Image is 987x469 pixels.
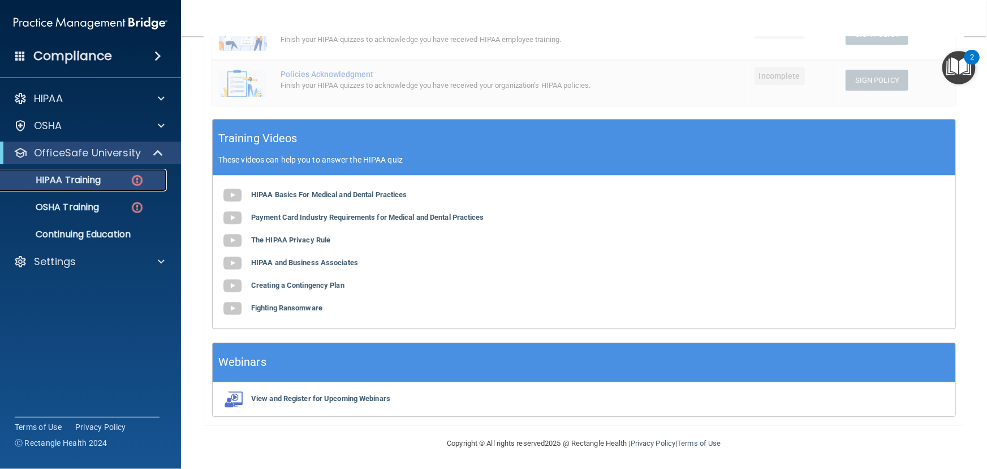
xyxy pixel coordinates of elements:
[14,255,165,268] a: Settings
[755,67,805,85] span: Incomplete
[631,439,675,447] a: Privacy Policy
[251,213,484,221] b: Payment Card Industry Requirements for Medical and Dental Practices
[34,119,62,133] p: OSHA
[218,129,298,148] h5: Training Videos
[14,146,164,160] a: OfficeSafe University
[221,229,244,252] img: gray_youtube_icon.38fcd6cc.png
[15,421,62,433] a: Terms of Use
[14,92,165,105] a: HIPAA
[221,297,244,320] img: gray_youtube_icon.38fcd6cc.png
[75,421,126,433] a: Privacy Policy
[281,70,621,79] div: Policies Acknowledgment
[7,202,99,213] p: OSHA Training
[34,92,63,105] p: HIPAA
[221,184,244,207] img: gray_youtube_icon.38fcd6cc.png
[34,255,76,268] p: Settings
[221,391,244,408] img: webinarIcon.c7ebbf15.png
[251,281,344,289] b: Creating a Contingency Plan
[218,352,266,372] h5: Webinars
[218,155,950,164] p: These videos can help you to answer the HIPAA quiz
[942,51,976,84] button: Open Resource Center, 2 new notifications
[130,173,144,187] img: danger-circle.6113f641.png
[33,48,112,64] h4: Compliance
[7,174,101,186] p: HIPAA Training
[14,119,165,133] a: OSHA
[251,236,330,244] b: The HIPAA Privacy Rule
[221,252,244,275] img: gray_youtube_icon.38fcd6cc.png
[251,304,322,312] b: Fighting Ransomware
[846,70,908,91] button: Sign Policy
[281,79,621,92] div: Finish your HIPAA quizzes to acknowledge you have received your organization’s HIPAA policies.
[677,439,721,447] a: Terms of Use
[130,201,144,215] img: danger-circle.6113f641.png
[251,258,358,267] b: HIPAA and Business Associates
[34,146,141,160] p: OfficeSafe University
[7,229,162,240] p: Continuing Education
[970,57,974,72] div: 2
[251,190,407,199] b: HIPAA Basics For Medical and Dental Practices
[221,207,244,229] img: gray_youtube_icon.38fcd6cc.png
[14,12,167,35] img: PMB logo
[15,437,107,449] span: Ⓒ Rectangle Health 2024
[221,275,244,297] img: gray_youtube_icon.38fcd6cc.png
[378,425,791,462] div: Copyright © All rights reserved 2025 @ Rectangle Health | |
[251,394,390,403] b: View and Register for Upcoming Webinars
[281,33,621,46] div: Finish your HIPAA quizzes to acknowledge you have received HIPAA employee training.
